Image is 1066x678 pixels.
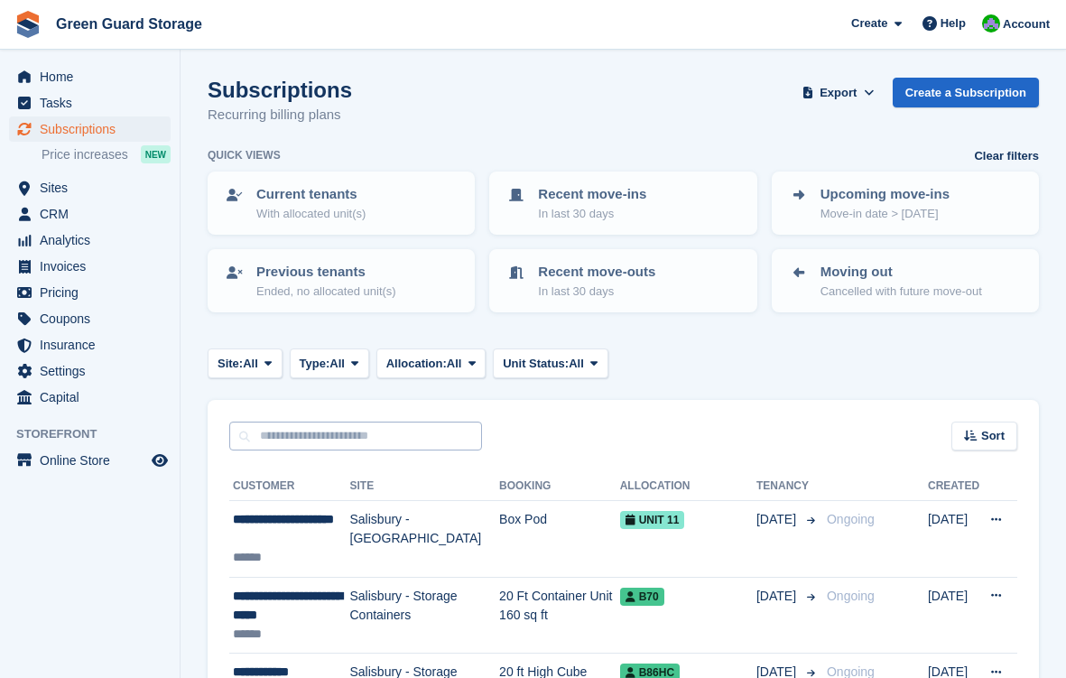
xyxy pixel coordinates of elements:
[447,355,462,373] span: All
[149,450,171,471] a: Preview store
[9,64,171,89] a: menu
[256,184,366,205] p: Current tenants
[9,201,171,227] a: menu
[209,251,473,311] a: Previous tenants Ended, no allocated unit(s)
[40,358,148,384] span: Settings
[40,280,148,305] span: Pricing
[290,348,369,378] button: Type: All
[40,228,148,253] span: Analytics
[538,184,646,205] p: Recent move-ins
[42,144,171,164] a: Price increases NEW
[49,9,209,39] a: Green Guard Storage
[329,355,345,373] span: All
[9,228,171,253] a: menu
[569,355,584,373] span: All
[774,173,1037,233] a: Upcoming move-ins Move-in date > [DATE]
[774,251,1037,311] a: Moving out Cancelled with future move-out
[208,78,352,102] h1: Subscriptions
[9,280,171,305] a: menu
[9,254,171,279] a: menu
[820,184,950,205] p: Upcoming move-ins
[40,201,148,227] span: CRM
[620,511,685,529] span: Unit 11
[40,90,148,116] span: Tasks
[928,577,979,654] td: [DATE]
[499,501,620,578] td: Box Pod
[820,205,950,223] p: Move-in date > [DATE]
[40,448,148,473] span: Online Store
[208,348,283,378] button: Site: All
[799,78,878,107] button: Export
[499,472,620,501] th: Booking
[9,332,171,358] a: menu
[40,385,148,410] span: Capital
[493,348,607,378] button: Unit Status: All
[820,283,982,301] p: Cancelled with future move-out
[982,14,1000,33] img: Jonathan Bailey
[256,262,396,283] p: Previous tenants
[538,205,646,223] p: In last 30 days
[256,205,366,223] p: With allocated unit(s)
[9,385,171,410] a: menu
[40,64,148,89] span: Home
[756,510,800,529] span: [DATE]
[756,587,800,606] span: [DATE]
[820,84,857,102] span: Export
[229,472,350,501] th: Customer
[40,175,148,200] span: Sites
[9,306,171,331] a: menu
[243,355,258,373] span: All
[208,147,281,163] h6: Quick views
[538,262,655,283] p: Recent move-outs
[40,306,148,331] span: Coupons
[974,147,1039,165] a: Clear filters
[941,14,966,33] span: Help
[40,116,148,142] span: Subscriptions
[218,355,243,373] span: Site:
[386,355,447,373] span: Allocation:
[209,173,473,233] a: Current tenants With allocated unit(s)
[981,427,1005,445] span: Sort
[851,14,887,33] span: Create
[928,501,979,578] td: [DATE]
[9,90,171,116] a: menu
[9,175,171,200] a: menu
[756,472,820,501] th: Tenancy
[14,11,42,38] img: stora-icon-8386f47178a22dfd0bd8f6a31ec36ba5ce8667c1dd55bd0f319d3a0aa187defe.svg
[350,472,500,501] th: Site
[620,588,664,606] span: B70
[9,358,171,384] a: menu
[491,251,755,311] a: Recent move-outs In last 30 days
[503,355,569,373] span: Unit Status:
[40,254,148,279] span: Invoices
[40,332,148,358] span: Insurance
[620,472,756,501] th: Allocation
[300,355,330,373] span: Type:
[827,589,875,603] span: Ongoing
[350,501,500,578] td: Salisbury - [GEOGRAPHIC_DATA]
[820,262,982,283] p: Moving out
[491,173,755,233] a: Recent move-ins In last 30 days
[928,472,979,501] th: Created
[9,116,171,142] a: menu
[16,425,180,443] span: Storefront
[827,512,875,526] span: Ongoing
[538,283,655,301] p: In last 30 days
[256,283,396,301] p: Ended, no allocated unit(s)
[9,448,171,473] a: menu
[893,78,1039,107] a: Create a Subscription
[350,577,500,654] td: Salisbury - Storage Containers
[208,105,352,125] p: Recurring billing plans
[1003,15,1050,33] span: Account
[376,348,487,378] button: Allocation: All
[42,146,128,163] span: Price increases
[499,577,620,654] td: 20 Ft Container Unit 160 sq ft
[141,145,171,163] div: NEW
